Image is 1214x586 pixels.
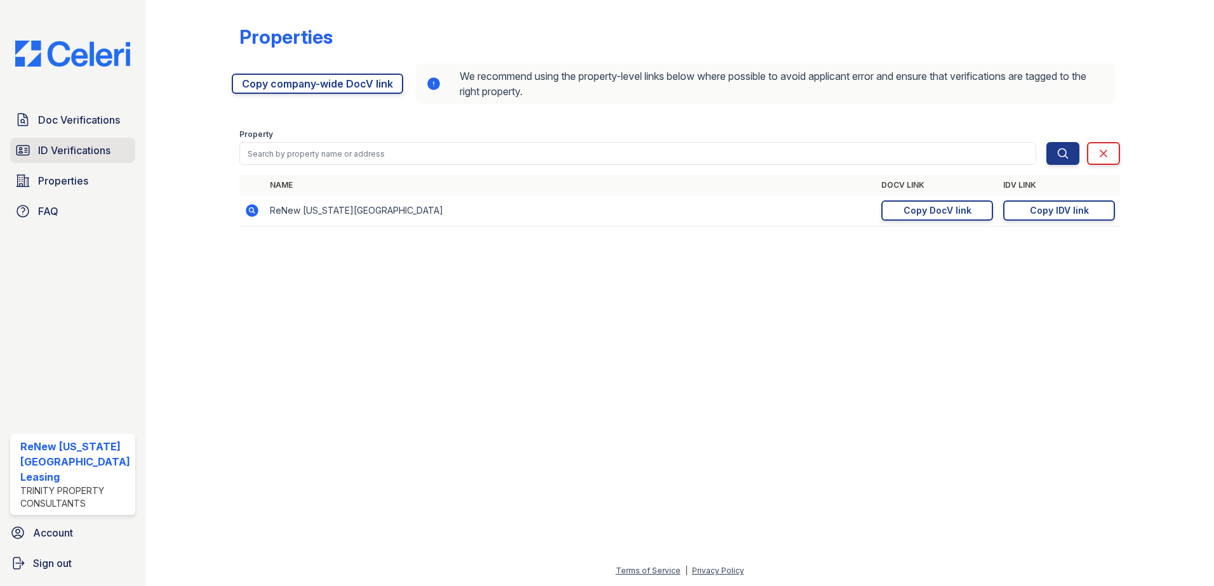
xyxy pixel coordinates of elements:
[20,439,130,485] div: ReNew [US_STATE][GEOGRAPHIC_DATA] Leasing
[616,566,681,575] a: Terms of Service
[876,175,998,195] th: DocV Link
[1003,200,1115,221] a: Copy IDV link
[239,142,1037,165] input: Search by property name or address
[38,204,58,219] span: FAQ
[33,556,72,571] span: Sign out
[38,173,88,188] span: Properties
[232,74,403,94] a: Copy company-wide DocV link
[10,168,135,193] a: Properties
[5,520,140,545] a: Account
[416,63,1116,104] div: We recommend using the property-level links below where possible to avoid applicant error and ens...
[265,175,877,195] th: Name
[1030,204,1089,217] div: Copy IDV link
[904,204,971,217] div: Copy DocV link
[20,485,130,510] div: Trinity Property Consultants
[33,525,73,540] span: Account
[881,200,993,221] a: Copy DocV link
[10,138,135,163] a: ID Verifications
[38,143,110,158] span: ID Verifications
[998,175,1120,195] th: IDV Link
[239,129,273,140] label: Property
[239,25,333,48] div: Properties
[5,41,140,67] img: CE_Logo_Blue-a8612792a0a2168367f1c8372b55b34899dd931a85d93a1a3d3e32e68fde9ad4.png
[692,566,744,575] a: Privacy Policy
[5,550,140,576] a: Sign out
[10,107,135,133] a: Doc Verifications
[38,112,120,127] span: Doc Verifications
[685,566,688,575] div: |
[265,195,877,226] td: ReNew [US_STATE][GEOGRAPHIC_DATA]
[10,199,135,224] a: FAQ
